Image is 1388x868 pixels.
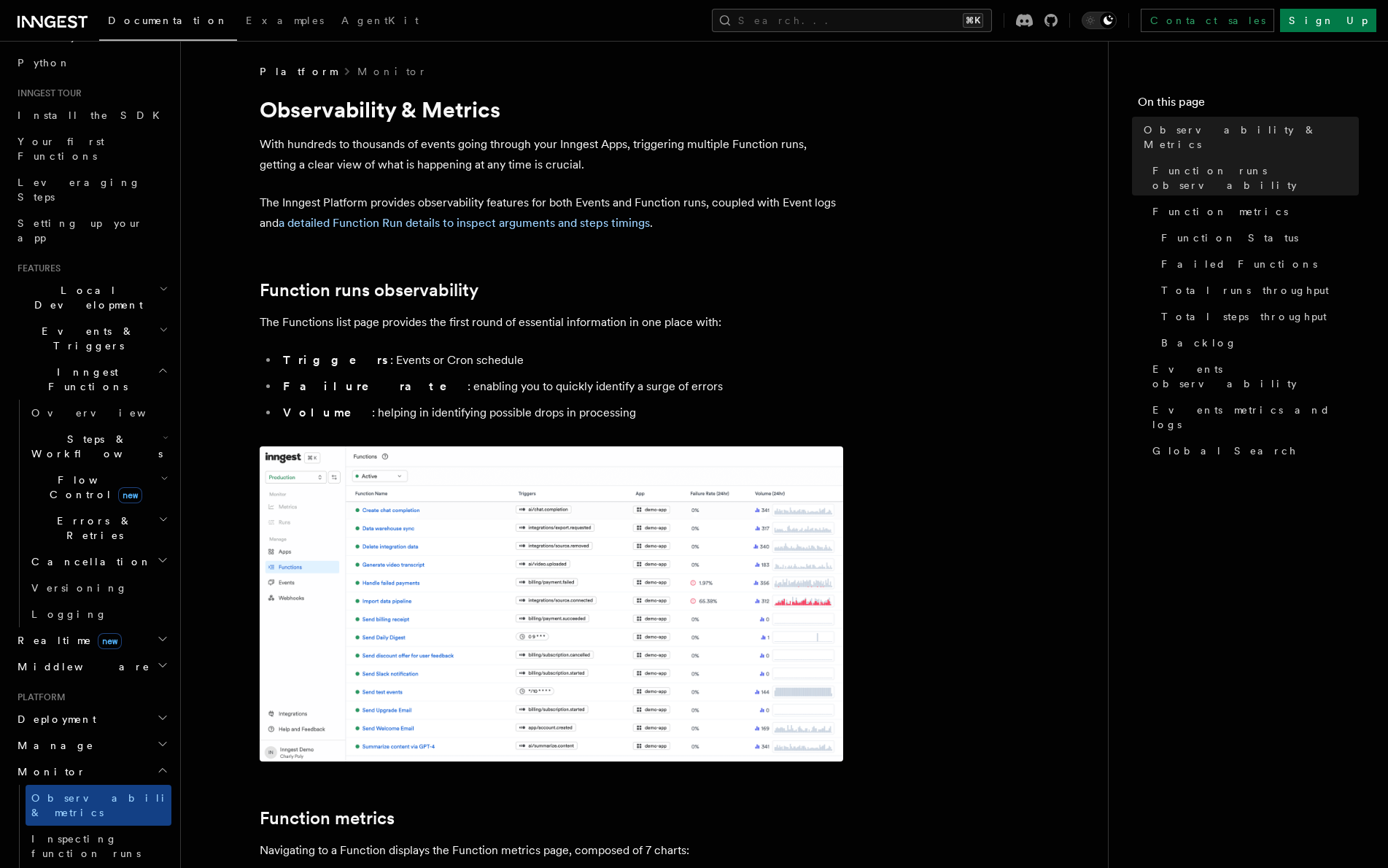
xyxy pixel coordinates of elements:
a: Your first Functions [12,128,171,169]
button: Flow Controlnew [26,467,171,508]
span: Install the SDK [18,109,168,121]
a: a detailed Function Run details to inspect arguments and steps timings [279,216,650,230]
button: Errors & Retries [26,508,171,549]
a: Leveraging Steps [12,169,171,210]
span: Monitor [12,764,86,779]
button: Search...⌘K [712,9,992,32]
span: Platform [260,64,337,79]
span: Leveraging Steps [18,177,141,203]
a: Total runs throughput [1155,277,1359,303]
div: Inngest Functions [12,400,171,627]
span: Observability & Metrics [1144,123,1359,152]
a: Failed Functions [1155,251,1359,277]
span: Backlog [1161,336,1237,350]
button: Middleware [12,654,171,680]
a: Contact sales [1141,9,1274,32]
span: Realtime [12,633,122,648]
img: The Functions list page lists all available Functions with essential information such as associat... [260,446,843,762]
span: AgentKit [341,15,419,26]
span: Overview [31,407,182,419]
span: Cancellation [26,554,152,569]
a: Versioning [26,575,171,601]
li: : Events or Cron schedule [279,350,843,371]
span: Logging [31,608,107,620]
span: Events observability [1152,362,1359,391]
a: Global Search [1147,438,1359,464]
button: Steps & Workflows [26,426,171,467]
a: Events metrics and logs [1147,397,1359,438]
a: AgentKit [333,4,427,39]
button: Deployment [12,706,171,732]
li: : helping in identifying possible drops in processing [279,403,843,423]
span: Versioning [31,582,128,594]
button: Manage [12,732,171,759]
a: Logging [26,601,171,627]
button: Realtimenew [12,627,171,654]
p: Navigating to a Function displays the Function metrics page, composed of 7 charts: [260,840,843,861]
button: Local Development [12,277,171,318]
a: Function runs observability [260,280,478,301]
span: Inngest tour [12,88,82,99]
a: Monitor [357,64,427,79]
span: Platform [12,691,66,703]
p: The Inngest Platform provides observability features for both Events and Function runs, coupled w... [260,193,843,233]
a: Examples [237,4,333,39]
span: Features [12,263,61,274]
span: Events & Triggers [12,324,159,353]
a: Total steps throughput [1155,303,1359,330]
a: Inspecting function runs [26,826,171,867]
a: Install the SDK [12,102,171,128]
a: Function metrics [260,808,395,829]
span: Documentation [108,15,228,26]
span: Steps & Workflows [26,432,163,461]
li: : enabling you to quickly identify a surge of errors [279,376,843,397]
a: Observability & Metrics [1138,117,1359,158]
a: Events observability [1147,356,1359,397]
button: Inngest Functions [12,359,171,400]
a: Setting up your app [12,210,171,251]
span: Inngest Functions [12,365,158,394]
span: Failed Functions [1161,257,1317,271]
span: Function Status [1161,230,1298,245]
span: Errors & Retries [26,514,158,543]
span: Deployment [12,712,96,726]
h4: On this page [1138,93,1359,117]
strong: Failure rate [283,379,468,393]
span: Flow Control [26,473,160,502]
strong: Triggers [283,353,390,367]
h1: Observability & Metrics [260,96,843,123]
span: Function runs observability [1152,163,1359,193]
span: Total steps throughput [1161,309,1327,324]
a: Sign Up [1280,9,1376,32]
a: Function runs observability [1147,158,1359,198]
span: Function metrics [1152,204,1288,219]
a: Function metrics [1147,198,1359,225]
span: new [118,487,142,503]
a: Documentation [99,4,237,41]
kbd: ⌘K [963,13,983,28]
span: Your first Functions [18,136,104,162]
span: new [98,633,122,649]
span: Observability & metrics [31,792,182,818]
span: Local Development [12,283,159,312]
span: Manage [12,738,94,753]
a: Python [12,50,171,76]
span: Events metrics and logs [1152,403,1359,432]
a: Backlog [1155,330,1359,356]
a: Overview [26,400,171,426]
span: Global Search [1152,443,1297,458]
span: Python [18,57,71,69]
span: Inspecting function runs [31,833,141,859]
button: Toggle dark mode [1082,12,1117,29]
p: The Functions list page provides the first round of essential information in one place with: [260,312,843,333]
button: Cancellation [26,549,171,575]
strong: Volume [283,406,372,419]
span: Setting up your app [18,217,143,244]
button: Events & Triggers [12,318,171,359]
a: Observability & metrics [26,785,171,826]
p: With hundreds to thousands of events going through your Inngest Apps, triggering multiple Functio... [260,134,843,175]
span: Examples [246,15,324,26]
span: Middleware [12,659,150,674]
a: Function Status [1155,225,1359,251]
button: Monitor [12,759,171,785]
